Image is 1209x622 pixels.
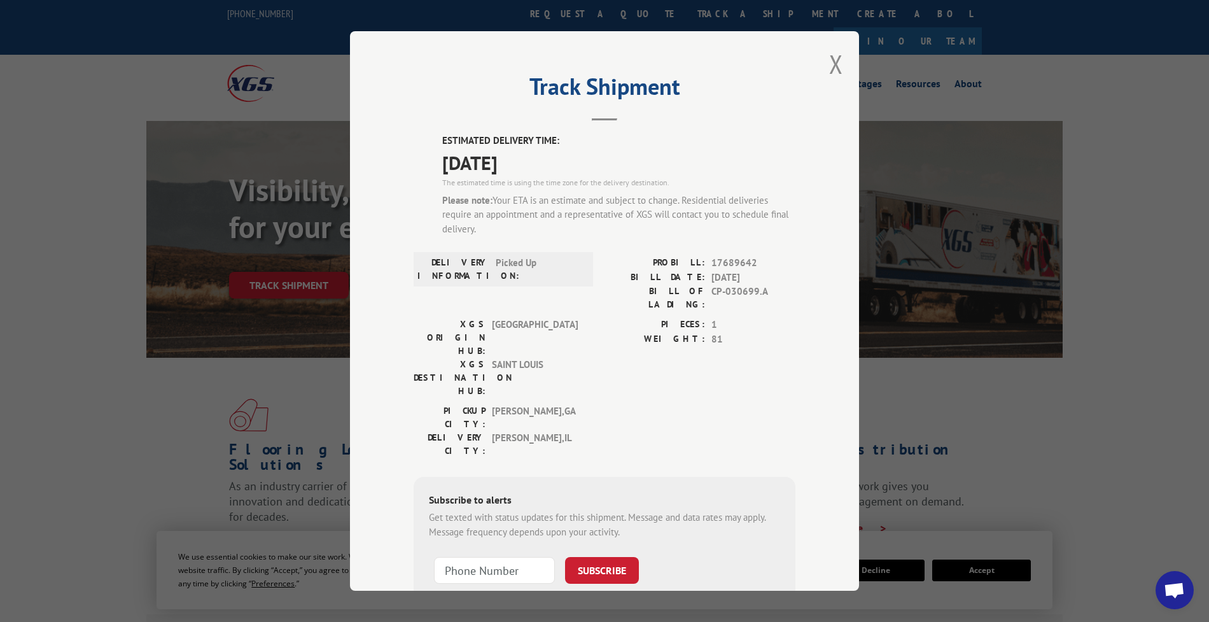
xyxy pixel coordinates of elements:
[1156,571,1194,609] div: Open chat
[442,134,795,148] label: ESTIMATED DELIVERY TIME:
[414,431,486,458] label: DELIVERY CITY:
[414,318,486,358] label: XGS ORIGIN HUB:
[711,285,795,311] span: CP-030699.A
[711,318,795,332] span: 1
[711,270,795,285] span: [DATE]
[492,431,578,458] span: [PERSON_NAME] , IL
[604,332,705,346] label: WEIGHT:
[414,358,486,398] label: XGS DESTINATION HUB:
[604,256,705,271] label: PROBILL:
[434,557,555,584] input: Phone Number
[442,194,493,206] strong: Please note:
[829,47,843,81] button: Close modal
[565,557,639,584] button: SUBSCRIBE
[442,193,795,236] div: Your ETA is an estimate and subject to change. Residential deliveries require an appointment and ...
[442,148,795,176] span: [DATE]
[604,318,705,332] label: PIECES:
[492,318,578,358] span: [GEOGRAPHIC_DATA]
[604,270,705,285] label: BILL DATE:
[711,332,795,346] span: 81
[492,404,578,431] span: [PERSON_NAME] , GA
[417,256,489,283] label: DELIVERY INFORMATION:
[429,511,780,539] div: Get texted with status updates for this shipment. Message and data rates may apply. Message frequ...
[711,256,795,271] span: 17689642
[429,492,780,511] div: Subscribe to alerts
[604,285,705,311] label: BILL OF LADING:
[414,404,486,431] label: PICKUP CITY:
[414,78,795,102] h2: Track Shipment
[442,176,795,188] div: The estimated time is using the time zone for the delivery destination.
[496,256,582,283] span: Picked Up
[492,358,578,398] span: SAINT LOUIS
